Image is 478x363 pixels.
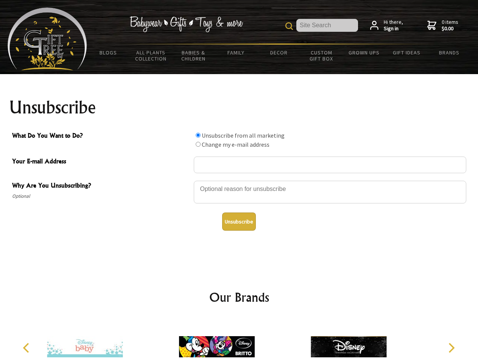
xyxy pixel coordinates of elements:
[196,133,201,138] input: What Do You Want to Do?
[222,213,256,231] button: Unsubscribe
[384,19,403,32] span: Hi there,
[15,288,463,306] h2: Our Brands
[12,131,190,142] span: What Do You Want to Do?
[300,45,343,67] a: Custom Gift Box
[442,19,458,32] span: 0 items
[9,98,469,116] h1: Unsubscribe
[385,45,428,60] a: Gift Ideas
[202,132,285,139] label: Unsubscribe from all marketing
[12,192,190,201] span: Optional
[370,19,403,32] a: Hi there,Sign in
[215,45,258,60] a: Family
[19,340,36,356] button: Previous
[129,16,243,32] img: Babywear - Gifts - Toys & more
[343,45,385,60] a: Grown Ups
[257,45,300,60] a: Decor
[194,157,466,173] input: Your E-mail Address
[196,142,201,147] input: What Do You Want to Do?
[172,45,215,67] a: Babies & Children
[427,19,458,32] a: 0 items$0.00
[12,157,190,168] span: Your E-mail Address
[285,22,293,30] img: product search
[296,19,358,32] input: Site Search
[87,45,130,60] a: BLOGS
[130,45,173,67] a: All Plants Collection
[8,8,87,70] img: Babyware - Gifts - Toys and more...
[202,141,269,148] label: Change my e-mail address
[443,340,459,356] button: Next
[442,25,458,32] strong: $0.00
[428,45,471,60] a: Brands
[194,181,466,203] textarea: Why Are You Unsubscribing?
[12,181,190,192] span: Why Are You Unsubscribing?
[384,25,403,32] strong: Sign in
